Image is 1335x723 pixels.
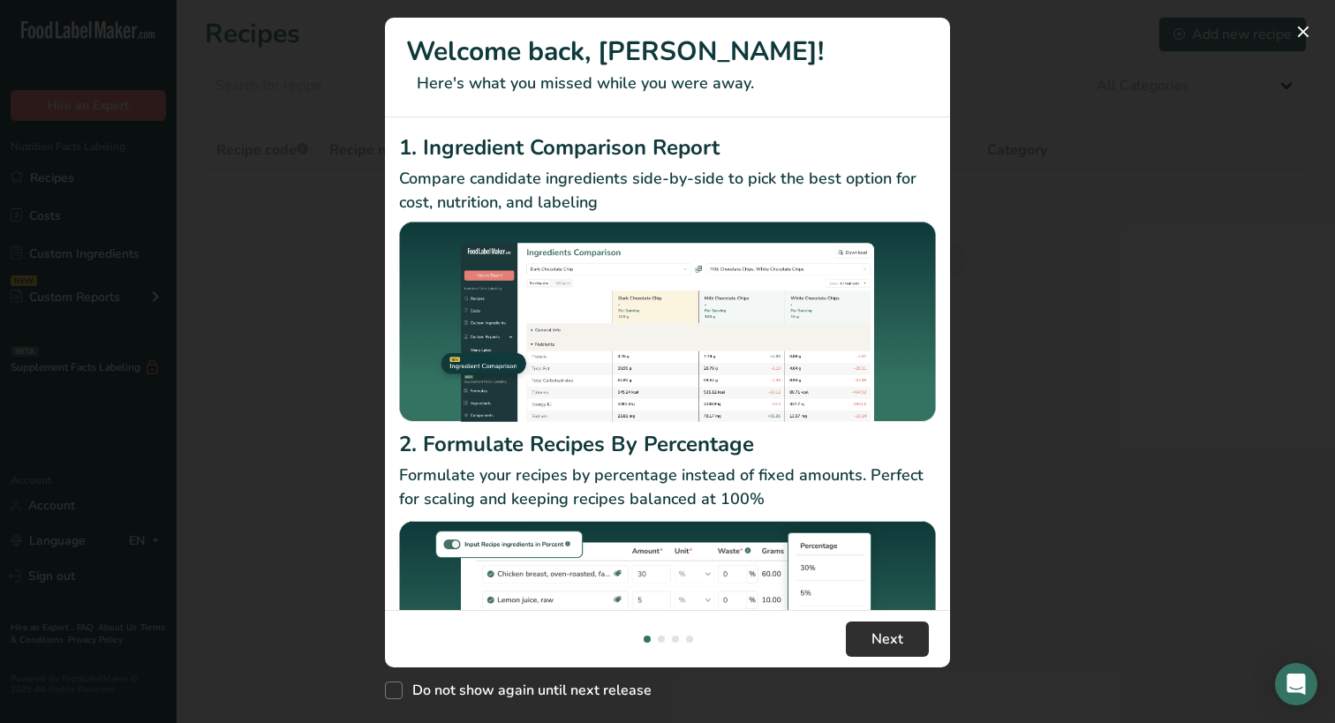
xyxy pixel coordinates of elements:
button: Next [846,621,929,657]
span: Next [871,629,903,650]
p: Compare candidate ingredients side-by-side to pick the best option for cost, nutrition, and labeling [399,167,936,215]
p: Here's what you missed while you were away. [406,72,929,95]
h2: 1. Ingredient Comparison Report [399,132,936,163]
div: Open Intercom Messenger [1275,663,1317,705]
img: Ingredient Comparison Report [399,222,936,422]
span: Do not show again until next release [403,682,652,699]
h2: 2. Formulate Recipes By Percentage [399,428,936,460]
h1: Welcome back, [PERSON_NAME]! [406,32,929,72]
p: Formulate your recipes by percentage instead of fixed amounts. Perfect for scaling and keeping re... [399,463,936,511]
